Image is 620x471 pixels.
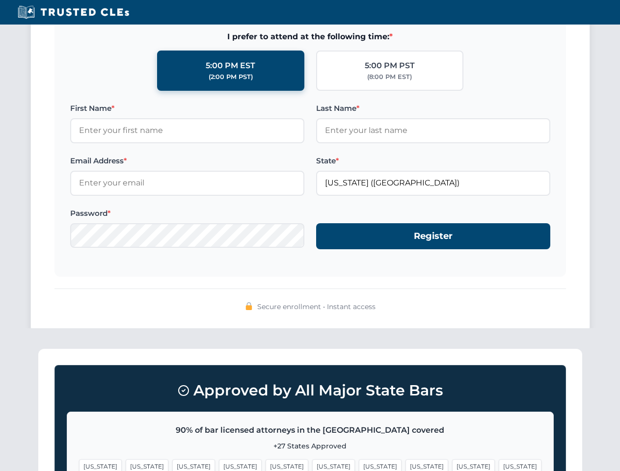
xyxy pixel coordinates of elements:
[79,424,541,437] p: 90% of bar licensed attorneys in the [GEOGRAPHIC_DATA] covered
[316,171,550,195] input: Florida (FL)
[70,155,304,167] label: Email Address
[316,118,550,143] input: Enter your last name
[79,441,541,451] p: +27 States Approved
[365,59,415,72] div: 5:00 PM PST
[245,302,253,310] img: 🔒
[15,5,132,20] img: Trusted CLEs
[70,30,550,43] span: I prefer to attend at the following time:
[316,103,550,114] label: Last Name
[316,223,550,249] button: Register
[206,59,255,72] div: 5:00 PM EST
[70,118,304,143] input: Enter your first name
[209,72,253,82] div: (2:00 PM PST)
[70,171,304,195] input: Enter your email
[316,155,550,167] label: State
[70,103,304,114] label: First Name
[367,72,412,82] div: (8:00 PM EST)
[257,301,376,312] span: Secure enrollment • Instant access
[67,377,554,404] h3: Approved by All Major State Bars
[70,208,304,219] label: Password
